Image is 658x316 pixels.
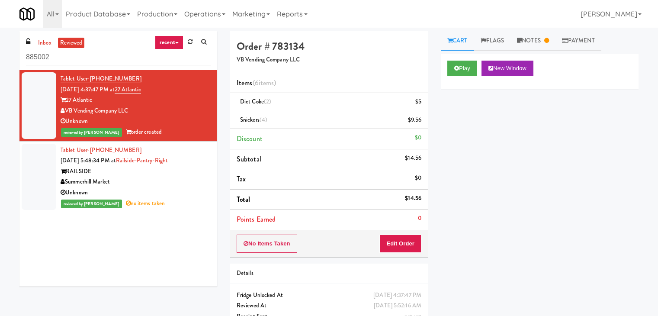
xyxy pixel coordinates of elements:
[61,200,122,208] span: reviewed by [PERSON_NAME]
[379,235,421,253] button: Edit Order
[510,31,555,51] a: Notes
[61,116,211,127] div: Unknown
[61,85,115,94] span: [DATE] 4:37:47 PM at
[240,97,271,106] span: Diet coke
[441,31,474,51] a: Cart
[126,199,165,207] span: no items taken
[61,166,211,177] div: RAILSIDE
[237,78,276,88] span: Items
[237,268,421,279] div: Details
[26,49,211,65] input: Search vision orders
[237,300,421,311] div: Reviewed At
[373,290,421,301] div: [DATE] 4:37:47 PM
[237,290,421,301] div: Fridge Unlocked At
[61,146,141,154] a: Tablet User· [PHONE_NUMBER]
[237,214,276,224] span: Points Earned
[155,35,183,49] a: recent
[116,156,168,164] a: Railside-Pantry-Right
[237,57,421,63] h5: VB Vending Company LLC
[415,173,421,184] div: $0
[481,61,533,76] button: New Window
[19,70,217,142] li: Tablet User· [PHONE_NUMBER][DATE] 4:37:47 PM at27 Atlantic27 AtlanticVB Vending Company LLCUnknow...
[374,300,421,311] div: [DATE] 5:52:16 AM
[237,134,263,144] span: Discount
[237,235,297,253] button: No Items Taken
[260,116,267,124] span: (4)
[237,174,246,184] span: Tax
[36,38,54,48] a: inbox
[447,61,477,76] button: Play
[474,31,511,51] a: Flags
[61,128,122,137] span: reviewed by [PERSON_NAME]
[259,78,274,88] ng-pluralize: items
[61,187,211,198] div: Unknown
[415,132,421,143] div: $0
[19,6,35,22] img: Micromart
[253,78,276,88] span: (6 )
[61,177,211,187] div: Summerhill Market
[87,146,141,154] span: · [PHONE_NUMBER]
[408,115,422,126] div: $9.56
[405,193,421,204] div: $14.56
[61,156,116,164] span: [DATE] 5:48:34 PM at
[19,142,217,213] li: Tablet User· [PHONE_NUMBER][DATE] 5:48:34 PM atRailside-Pantry-RightRAILSIDESummerhill MarketUnkn...
[240,116,267,124] span: Snickers
[555,31,601,51] a: Payment
[115,85,141,94] a: 27 Atlantic
[415,97,421,107] div: $5
[264,97,271,106] span: (2)
[87,74,141,83] span: · [PHONE_NUMBER]
[126,128,162,136] span: order created
[237,41,421,52] h4: Order # 783134
[418,213,421,224] div: 0
[58,38,85,48] a: reviewed
[405,153,421,164] div: $14.56
[237,194,250,204] span: Total
[61,74,141,83] a: Tablet User· [PHONE_NUMBER]
[61,106,211,116] div: VB Vending Company LLC
[237,154,261,164] span: Subtotal
[61,95,211,106] div: 27 Atlantic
